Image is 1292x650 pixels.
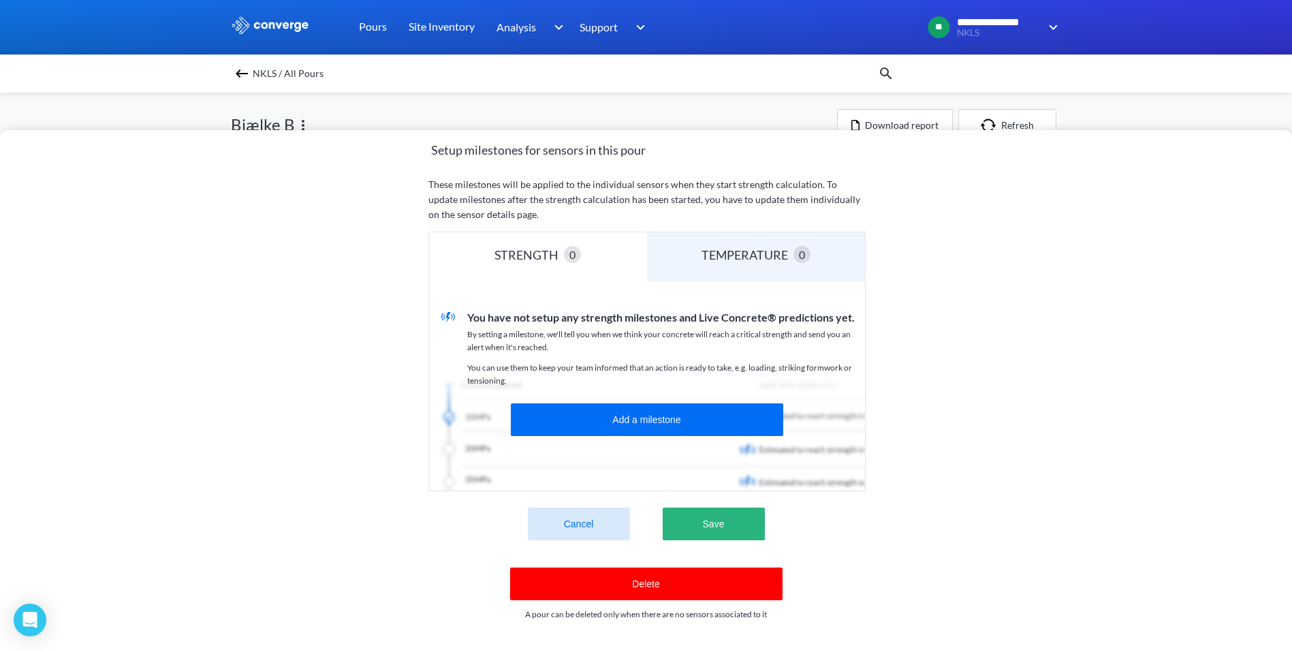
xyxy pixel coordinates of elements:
[580,18,618,35] span: Support
[510,568,783,600] button: Delete
[494,245,564,264] div: STRENGTH
[428,140,864,159] span: Setup milestones for sensors in this pour
[545,19,567,35] img: downArrow.svg
[528,508,630,540] button: Cancel
[234,65,250,82] img: backspace.svg
[467,362,865,387] p: You can use them to keep your team informed that an action is ready to take, e.g. loading, striki...
[878,65,894,82] img: icon-search.svg
[467,328,865,354] p: By setting a milestone, we'll tell you when we think your concrete will reach a critical strength...
[569,246,576,263] span: 0
[467,311,855,324] span: You have not setup any strength milestones and Live Concrete® predictions yet.
[627,19,649,35] img: downArrow.svg
[525,608,767,621] p: A pour can be deleted only when there are no sensors associated to it
[663,508,765,540] button: Save
[1040,19,1062,35] img: downArrow.svg
[702,245,793,264] div: TEMPERATURE
[957,28,1039,38] span: NKLS
[14,604,46,636] div: Open Intercom Messenger
[428,177,864,222] p: These milestones will be applied to the individual sensors when they start strength calculation. ...
[497,18,536,35] span: Analysis
[231,16,310,34] img: logo_ewhite.svg
[799,246,805,263] span: 0
[511,403,783,436] button: Add a milestone
[253,64,324,83] span: NKLS / All Pours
